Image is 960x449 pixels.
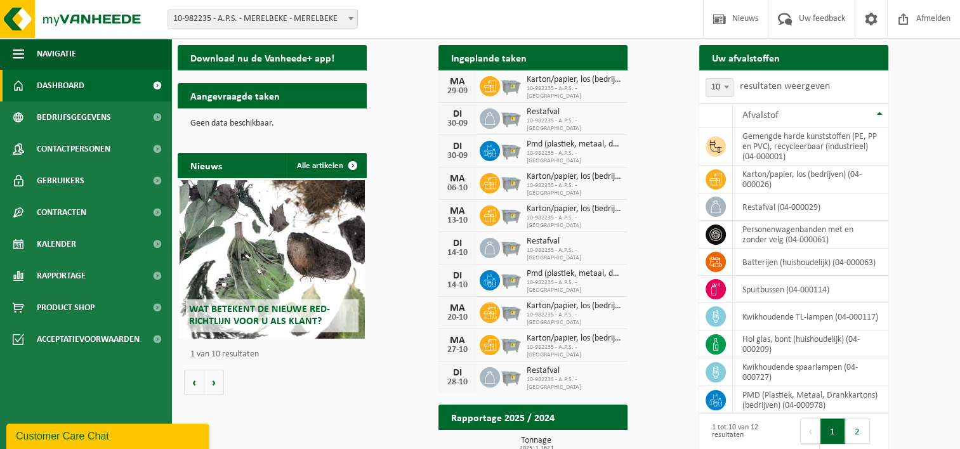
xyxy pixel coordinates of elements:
td: hol glas, bont (huishoudelijk) (04-000209) [733,330,888,358]
span: Karton/papier, los (bedrijven) [527,75,621,85]
button: 2 [845,419,870,444]
td: karton/papier, los (bedrijven) (04-000026) [733,166,888,193]
div: 06-10 [445,184,470,193]
span: 10-982235 - A.P.S. - MERELBEKE - MERELBEKE [168,10,357,28]
div: MA [445,335,470,346]
img: WB-2500-GAL-GY-01 [500,171,522,193]
div: 28-10 [445,378,470,387]
td: spuitbussen (04-000114) [733,276,888,303]
img: WB-2500-GAL-GY-01 [500,107,522,128]
span: Rapportage [37,260,86,292]
span: Acceptatievoorwaarden [37,323,140,355]
div: 14-10 [445,249,470,257]
span: Afvalstof [742,110,779,120]
img: WB-2500-GAL-GY-01 [500,365,522,387]
span: 10-982235 - A.P.S. - [GEOGRAPHIC_DATA] [527,150,621,165]
span: Restafval [527,237,621,247]
td: kwikhoudende TL-lampen (04-000117) [733,303,888,330]
button: Vorige [184,370,204,395]
img: WB-2500-GAL-GY-01 [500,139,522,160]
p: 1 van 10 resultaten [190,350,360,359]
div: 13-10 [445,216,470,225]
span: Karton/papier, los (bedrijven) [527,172,621,182]
img: WB-2500-GAL-GY-01 [500,268,522,290]
h2: Uw afvalstoffen [699,45,792,70]
td: restafval (04-000029) [733,193,888,221]
span: 10-982235 - A.P.S. - [GEOGRAPHIC_DATA] [527,247,621,262]
span: Contactpersonen [37,133,110,165]
span: 10-982235 - A.P.S. - [GEOGRAPHIC_DATA] [527,344,621,359]
div: MA [445,206,470,216]
iframe: chat widget [6,421,212,449]
span: Product Shop [37,292,95,323]
h2: Ingeplande taken [438,45,539,70]
span: 10-982235 - A.P.S. - [GEOGRAPHIC_DATA] [527,182,621,197]
div: DI [445,368,470,378]
label: resultaten weergeven [740,81,830,91]
div: MA [445,303,470,313]
td: PMD (Plastiek, Metaal, Drankkartons) (bedrijven) (04-000978) [733,386,888,414]
img: WB-2500-GAL-GY-01 [500,333,522,355]
button: Volgende [204,370,224,395]
span: Pmd (plastiek, metaal, drankkartons) (bedrijven) [527,140,621,150]
p: Geen data beschikbaar. [190,119,354,128]
span: Restafval [527,107,621,117]
span: Navigatie [37,38,76,70]
div: 30-09 [445,119,470,128]
span: 10 [706,79,733,96]
span: Wat betekent de nieuwe RED-richtlijn voor u als klant? [189,304,330,327]
span: 10 [706,78,733,97]
span: 10-982235 - A.P.S. - [GEOGRAPHIC_DATA] [527,117,621,133]
span: Restafval [527,366,621,376]
a: Wat betekent de nieuwe RED-richtlijn voor u als klant? [180,180,365,339]
button: Previous [800,419,820,444]
div: DI [445,271,470,281]
img: WB-2500-GAL-GY-01 [500,236,522,257]
span: 10-982235 - A.P.S. - [GEOGRAPHIC_DATA] [527,279,621,294]
span: Karton/papier, los (bedrijven) [527,204,621,214]
td: kwikhoudende spaarlampen (04-000727) [733,358,888,386]
img: WB-2500-GAL-GY-01 [500,74,522,96]
div: 14-10 [445,281,470,290]
div: 27-10 [445,346,470,355]
td: batterijen (huishoudelijk) (04-000063) [733,249,888,276]
h2: Aangevraagde taken [178,83,293,108]
div: DI [445,141,470,152]
span: Gebruikers [37,165,84,197]
span: Pmd (plastiek, metaal, drankkartons) (bedrijven) [527,269,621,279]
span: 10-982235 - A.P.S. - MERELBEKE - MERELBEKE [168,10,358,29]
span: 10-982235 - A.P.S. - [GEOGRAPHIC_DATA] [527,85,621,100]
span: Bedrijfsgegevens [37,101,111,133]
span: 10-982235 - A.P.S. - [GEOGRAPHIC_DATA] [527,214,621,230]
div: MA [445,77,470,87]
span: Contracten [37,197,86,228]
div: 29-09 [445,87,470,96]
h2: Download nu de Vanheede+ app! [178,45,347,70]
div: DI [445,238,470,249]
img: WB-2500-GAL-GY-01 [500,301,522,322]
td: personenwagenbanden met en zonder velg (04-000061) [733,221,888,249]
a: Alle artikelen [287,153,365,178]
span: Dashboard [37,70,84,101]
h2: Nieuws [178,153,235,178]
span: Kalender [37,228,76,260]
div: 20-10 [445,313,470,322]
span: Karton/papier, los (bedrijven) [527,334,621,344]
img: WB-2500-GAL-GY-01 [500,204,522,225]
span: 10-982235 - A.P.S. - [GEOGRAPHIC_DATA] [527,376,621,391]
div: DI [445,109,470,119]
div: 30-09 [445,152,470,160]
span: 10-982235 - A.P.S. - [GEOGRAPHIC_DATA] [527,311,621,327]
td: gemengde harde kunststoffen (PE, PP en PVC), recycleerbaar (industrieel) (04-000001) [733,127,888,166]
button: 1 [820,419,845,444]
h2: Rapportage 2025 / 2024 [438,405,567,429]
div: MA [445,174,470,184]
span: Karton/papier, los (bedrijven) [527,301,621,311]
